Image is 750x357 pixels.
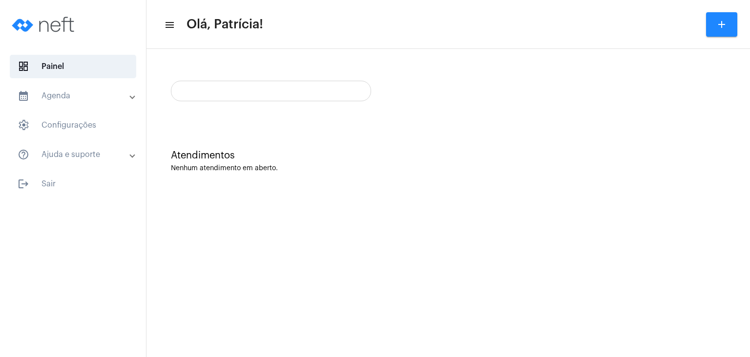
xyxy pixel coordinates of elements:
mat-panel-title: Agenda [18,90,130,102]
mat-icon: sidenav icon [18,90,29,102]
mat-panel-title: Ajuda e suporte [18,149,130,160]
mat-icon: sidenav icon [18,149,29,160]
span: Configurações [10,113,136,137]
span: Sair [10,172,136,196]
div: Atendimentos [171,150,726,161]
span: Painel [10,55,136,78]
span: sidenav icon [18,61,29,72]
mat-icon: add [716,19,728,30]
mat-icon: sidenav icon [18,178,29,190]
div: Nenhum atendimento em aberto. [171,165,726,172]
img: logo-neft-novo-2.png [8,5,81,44]
mat-expansion-panel-header: sidenav iconAjuda e suporte [6,143,146,166]
mat-expansion-panel-header: sidenav iconAgenda [6,84,146,108]
span: sidenav icon [18,119,29,131]
mat-icon: sidenav icon [164,19,174,31]
span: Olá, Patrícia! [187,17,263,32]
